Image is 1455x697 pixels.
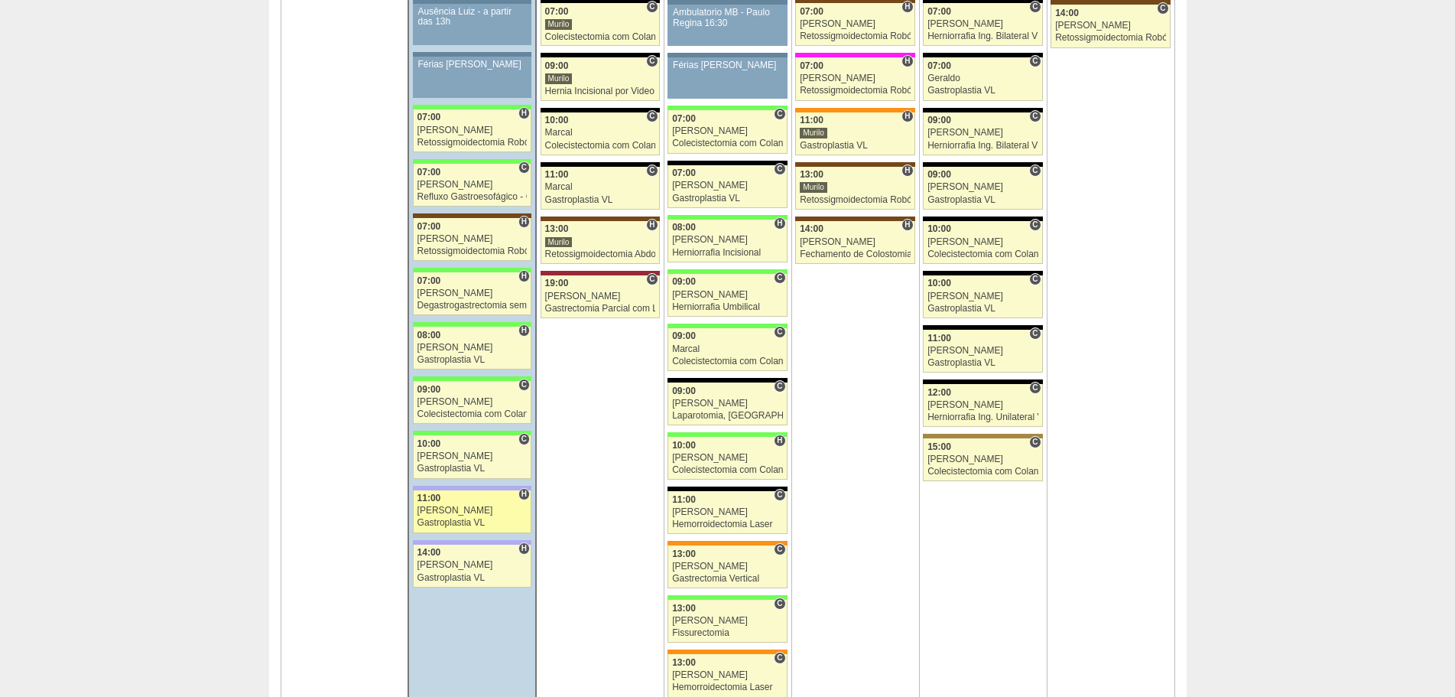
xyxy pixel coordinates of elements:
a: H 07:00 [PERSON_NAME] Retossigmoidectomia Robótica [795,3,914,46]
div: Key: Christóvão da Gama [413,486,531,490]
span: 10:00 [927,278,951,288]
a: C 09:00 [PERSON_NAME] Laparotomia, [GEOGRAPHIC_DATA], Drenagem, Bridas VL [667,383,787,425]
div: Gastroplastia VL [927,86,1038,96]
a: H 14:00 [PERSON_NAME] Gastroplastia VL [413,545,531,588]
div: Férias [PERSON_NAME] [418,60,527,70]
div: Key: Blanc [541,53,660,57]
span: 07:00 [545,6,569,17]
span: Consultório [774,272,785,284]
span: 07:00 [800,6,823,17]
span: Consultório [1029,436,1041,448]
div: Key: Brasil [413,159,531,164]
div: Herniorrafia Umbilical [672,302,783,312]
span: Consultório [1029,382,1041,394]
div: [PERSON_NAME] [672,453,783,463]
div: Key: Blanc [667,378,787,383]
div: Key: Blanc [923,379,1042,384]
div: [PERSON_NAME] [417,451,528,461]
div: Key: Brasil [413,105,531,109]
div: [PERSON_NAME] [672,670,783,680]
a: C 09:00 [PERSON_NAME] Herniorrafia Umbilical [667,274,787,317]
a: C 11:00 [PERSON_NAME] Hemorroidectomia Laser [667,491,787,534]
div: Refluxo Gastroesofágico - Cirurgia VL [417,192,528,202]
div: Key: Brasil [667,269,787,274]
div: Key: Brasil [667,432,787,437]
span: Consultório [646,273,658,285]
div: Colecistectomia com Colangiografia VL [672,465,783,475]
a: C 14:00 [PERSON_NAME] Retossigmoidectomia Robótica [1051,5,1170,47]
span: Consultório [1029,273,1041,285]
div: Key: São Luiz - SCS [667,541,787,546]
span: Consultório [774,543,785,555]
div: Murilo [545,18,573,30]
div: Key: Santa Joana [541,217,660,221]
div: Hemorroidectomia Laser [672,519,783,529]
div: Gastroplastia VL [672,194,783,204]
span: 14:00 [1055,8,1079,18]
a: H 11:00 Murilo Gastroplastia VL [795,112,914,155]
span: Consultório [646,55,658,67]
span: 10:00 [927,223,951,234]
a: C 09:00 Marcal Colecistectomia com Colangiografia VL [667,328,787,371]
a: H 07:00 [PERSON_NAME] Retossigmoidectomia Robótica [795,57,914,100]
a: C 11:00 Marcal Gastroplastia VL [541,167,660,210]
div: Key: Blanc [923,53,1042,57]
div: Herniorrafia Incisional [672,248,783,258]
span: Consultório [646,164,658,177]
span: 11:00 [800,115,823,125]
div: Key: Blanc [923,325,1042,330]
div: Murilo [545,236,573,248]
div: [PERSON_NAME] [800,237,911,247]
div: Key: Blanc [923,108,1042,112]
div: Retossigmoidectomia Robótica [800,86,911,96]
span: Consultório [774,326,785,338]
span: 13:00 [672,657,696,668]
div: Fissurectomia [672,628,783,638]
div: Herniorrafia Ing. Bilateral VL [927,31,1038,41]
div: Ausência Luiz - a partir das 13h [418,7,527,27]
div: [PERSON_NAME] [927,454,1038,464]
div: Gastroplastia VL [800,141,911,151]
a: C 10:00 Marcal Colecistectomia com Colangiografia VL [541,112,660,155]
div: [PERSON_NAME] [927,292,1038,301]
div: Key: Aviso [667,53,787,57]
span: 11:00 [672,494,696,505]
div: [PERSON_NAME] [672,507,783,517]
span: 07:00 [417,275,441,286]
div: [PERSON_NAME] [672,616,783,626]
div: Marcal [545,182,655,192]
a: C 19:00 [PERSON_NAME] Gastrectomia Parcial com Linfadenectomia [541,275,660,318]
div: [PERSON_NAME] [545,292,655,301]
div: Key: Brasil [667,595,787,600]
span: Consultório [774,108,785,120]
div: [PERSON_NAME] [417,397,528,407]
div: Key: São Luiz - SCS [795,108,914,112]
a: C 09:00 [PERSON_NAME] Gastroplastia VL [923,167,1042,210]
div: [PERSON_NAME] [1055,21,1166,31]
span: Consultório [774,489,785,501]
div: Gastroplastia VL [545,195,655,205]
span: Consultório [646,1,658,13]
a: C 07:00 [PERSON_NAME] Gastroplastia VL [667,165,787,208]
span: 08:00 [672,222,696,233]
div: Herniorrafia Ing. Bilateral VL [927,141,1038,151]
span: 10:00 [417,438,441,449]
div: Férias [PERSON_NAME] [673,60,782,70]
a: H 14:00 [PERSON_NAME] Fechamento de Colostomia ou Enterostomia [795,221,914,264]
span: Hospital [646,219,658,231]
span: 12:00 [927,387,951,398]
div: [PERSON_NAME] [672,399,783,409]
a: C 12:00 [PERSON_NAME] Herniorrafia Ing. Unilateral VL [923,384,1042,427]
div: [PERSON_NAME] [800,19,911,29]
span: 14:00 [800,223,823,234]
div: Degastrogastrectomia sem vago [417,301,528,311]
span: 10:00 [672,440,696,451]
div: Key: Oswaldo Cruz Paulista [923,434,1042,438]
span: Consultório [1029,1,1041,13]
span: 13:00 [800,169,823,180]
div: Gastroplastia VL [927,195,1038,205]
div: Hernia Incisional por Video [545,86,655,96]
span: Hospital [901,164,913,177]
span: 07:00 [927,60,951,71]
span: 19:00 [545,278,569,288]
